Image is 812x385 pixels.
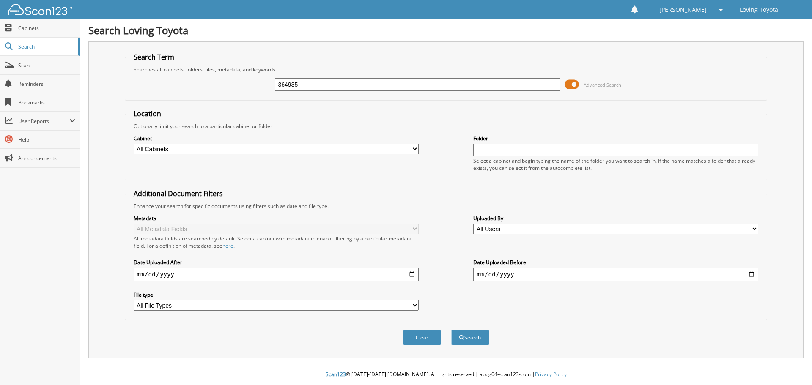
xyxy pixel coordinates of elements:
input: start [134,268,419,281]
legend: Search Term [129,52,178,62]
a: Privacy Policy [535,371,567,378]
div: Searches all cabinets, folders, files, metadata, and keywords [129,66,763,73]
span: Search [18,43,74,50]
span: Announcements [18,155,75,162]
label: Cabinet [134,135,419,142]
legend: Additional Document Filters [129,189,227,198]
span: Bookmarks [18,99,75,106]
label: Metadata [134,215,419,222]
label: Date Uploaded After [134,259,419,266]
h1: Search Loving Toyota [88,23,804,37]
div: © [DATE]-[DATE] [DOMAIN_NAME]. All rights reserved | appg04-scan123-com | [80,364,812,385]
button: Search [451,330,489,345]
span: Scan123 [326,371,346,378]
div: Enhance your search for specific documents using filters such as date and file type. [129,202,763,210]
span: Cabinets [18,25,75,32]
label: File type [134,291,419,298]
span: Reminders [18,80,75,87]
label: Folder [473,135,758,142]
div: Optionally limit your search to a particular cabinet or folder [129,123,763,130]
iframe: Chat Widget [770,344,812,385]
span: Scan [18,62,75,69]
img: scan123-logo-white.svg [8,4,72,15]
label: Uploaded By [473,215,758,222]
span: [PERSON_NAME] [659,7,707,12]
span: User Reports [18,117,69,125]
span: Loving Toyota [740,7,778,12]
div: Select a cabinet and begin typing the name of the folder you want to search in. If the name match... [473,157,758,172]
span: Advanced Search [584,82,621,88]
input: end [473,268,758,281]
a: here [222,242,233,249]
button: Clear [403,330,441,345]
span: Help [18,136,75,143]
div: All metadata fields are searched by default. Select a cabinet with metadata to enable filtering b... [134,235,419,249]
legend: Location [129,109,165,118]
label: Date Uploaded Before [473,259,758,266]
